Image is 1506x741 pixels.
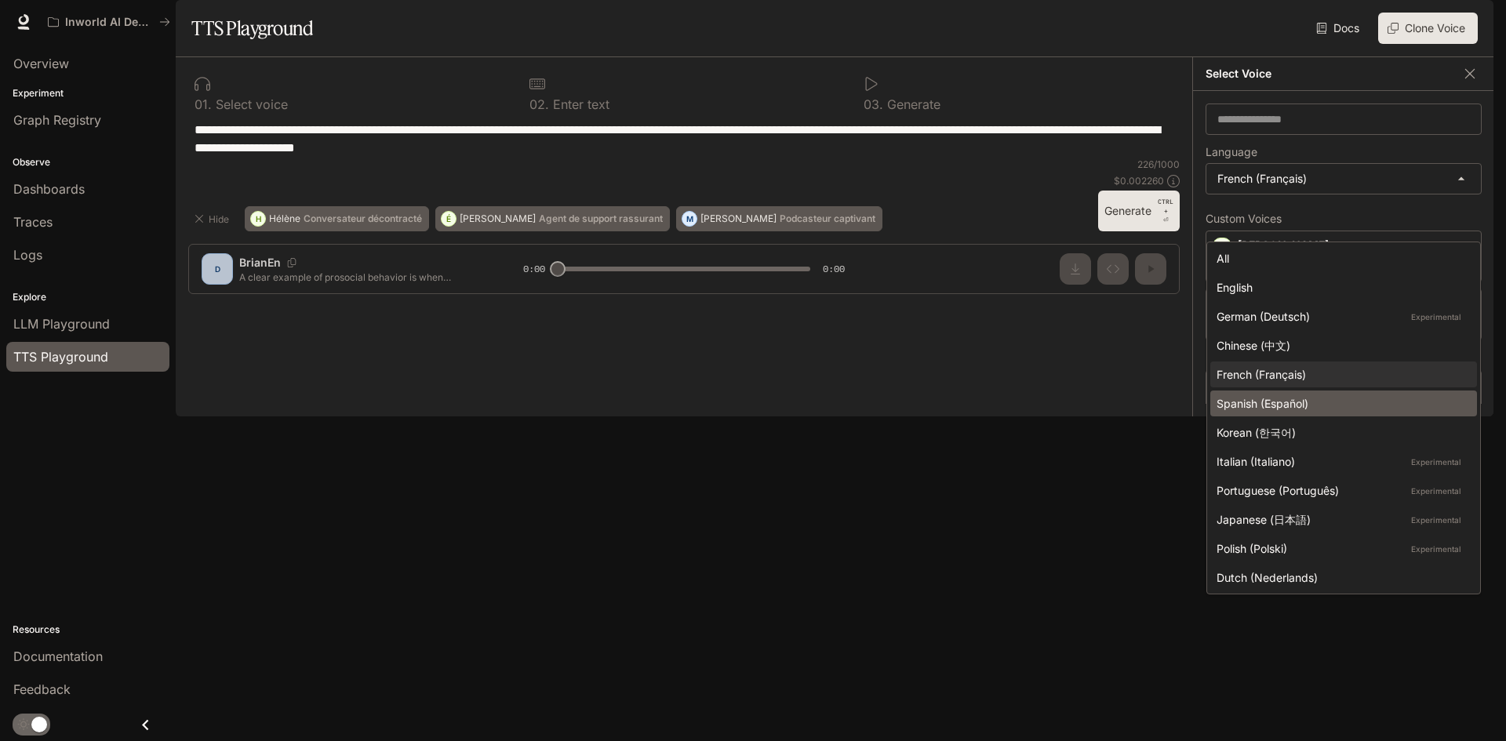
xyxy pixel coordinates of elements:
[1217,511,1464,528] div: Japanese (日本語)
[1408,542,1464,556] p: Experimental
[1408,310,1464,324] p: Experimental
[1217,250,1464,267] div: All
[1217,540,1464,557] div: Polish (Polski)
[1217,366,1464,383] div: French (Français)
[1217,482,1464,499] div: Portuguese (Português)
[1217,424,1464,441] div: Korean (한국어)
[1217,308,1464,325] div: German (Deutsch)
[1217,279,1464,296] div: English
[1217,395,1464,412] div: Spanish (Español)
[1217,337,1464,354] div: Chinese (中文)
[1217,453,1464,470] div: Italian (Italiano)
[1408,513,1464,527] p: Experimental
[1408,484,1464,498] p: Experimental
[1408,455,1464,469] p: Experimental
[1217,569,1464,586] div: Dutch (Nederlands)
